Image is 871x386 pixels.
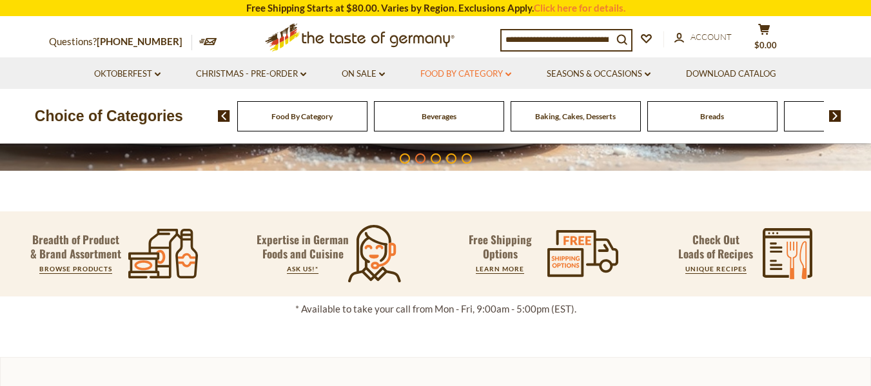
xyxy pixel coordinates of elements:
[94,67,161,81] a: Oktoberfest
[196,67,306,81] a: Christmas - PRE-ORDER
[535,111,616,121] a: Baking, Cakes, Desserts
[420,67,511,81] a: Food By Category
[342,67,385,81] a: On Sale
[458,233,543,261] p: Free Shipping Options
[39,265,112,273] a: BROWSE PRODUCTS
[829,110,841,122] img: next arrow
[678,233,753,261] p: Check Out Loads of Recipes
[674,30,732,44] a: Account
[745,23,784,55] button: $0.00
[30,233,121,261] p: Breadth of Product & Brand Assortment
[422,111,456,121] a: Beverages
[257,233,349,261] p: Expertise in German Foods and Cuisine
[754,40,777,50] span: $0.00
[686,67,776,81] a: Download Catalog
[97,35,182,47] a: [PHONE_NUMBER]
[685,265,747,273] a: UNIQUE RECIPES
[690,32,732,42] span: Account
[476,265,524,273] a: LEARN MORE
[534,2,625,14] a: Click here for details.
[287,265,318,273] a: ASK US!*
[700,111,724,121] a: Breads
[49,34,192,50] p: Questions?
[218,110,230,122] img: previous arrow
[271,111,333,121] a: Food By Category
[547,67,651,81] a: Seasons & Occasions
